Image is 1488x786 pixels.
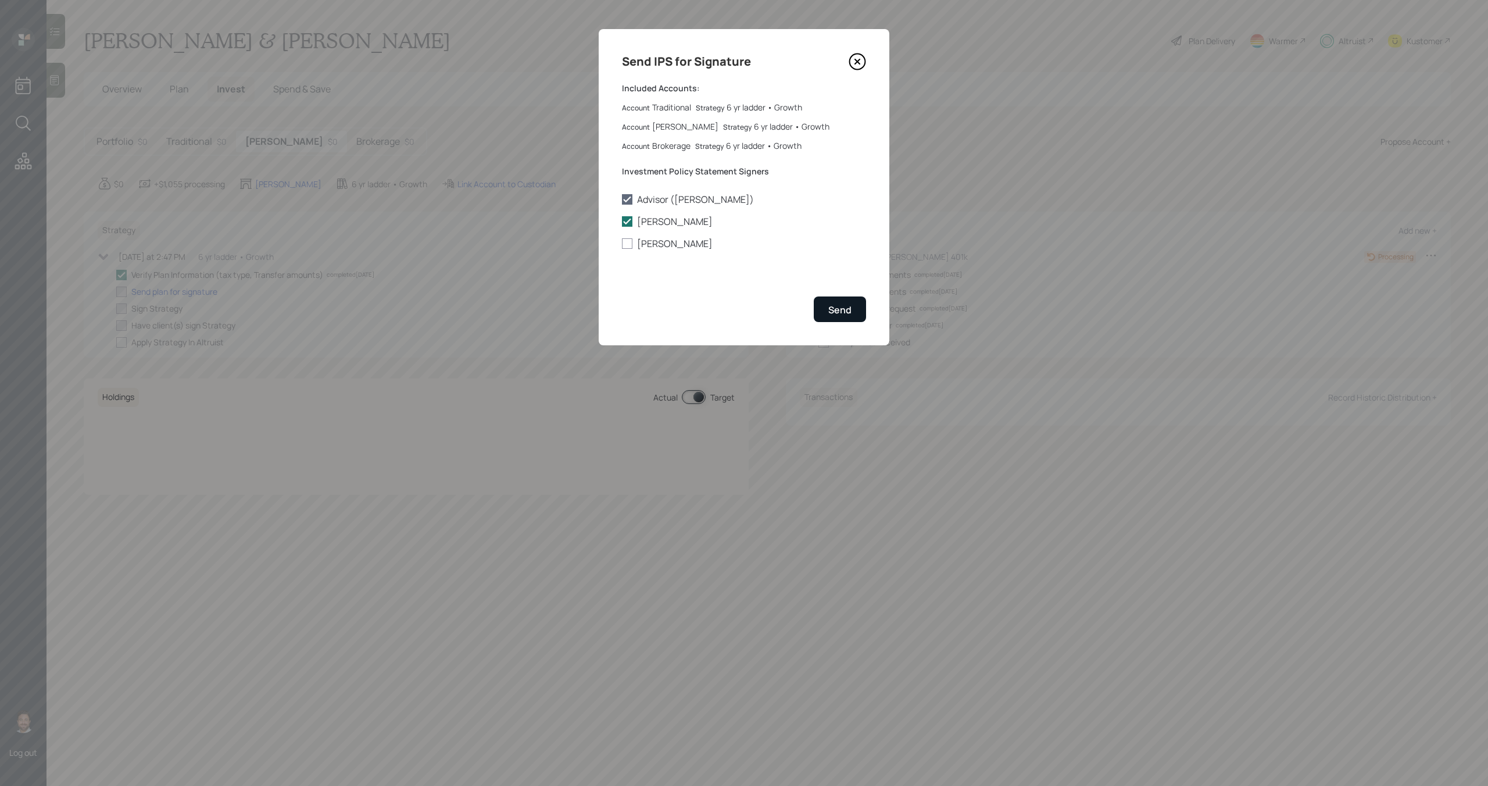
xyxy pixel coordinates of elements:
[754,120,829,133] div: 6 yr ladder • Growth
[828,303,852,316] div: Send
[622,142,650,152] label: Account
[622,215,866,228] label: [PERSON_NAME]
[696,103,724,113] label: Strategy
[695,142,724,152] label: Strategy
[622,193,866,206] label: Advisor ([PERSON_NAME])
[622,166,866,177] label: Investment Policy Statement Signers
[723,123,752,133] label: Strategy
[622,52,751,71] h4: Send IPS for Signature
[652,140,691,152] div: Brokerage
[622,83,866,94] label: Included Accounts:
[652,120,718,133] div: [PERSON_NAME]
[652,101,691,113] div: Traditional
[727,101,802,113] div: 6 yr ladder • Growth
[622,103,650,113] label: Account
[726,140,802,152] div: 6 yr ladder • Growth
[622,123,650,133] label: Account
[814,296,866,321] button: Send
[622,237,866,250] label: [PERSON_NAME]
